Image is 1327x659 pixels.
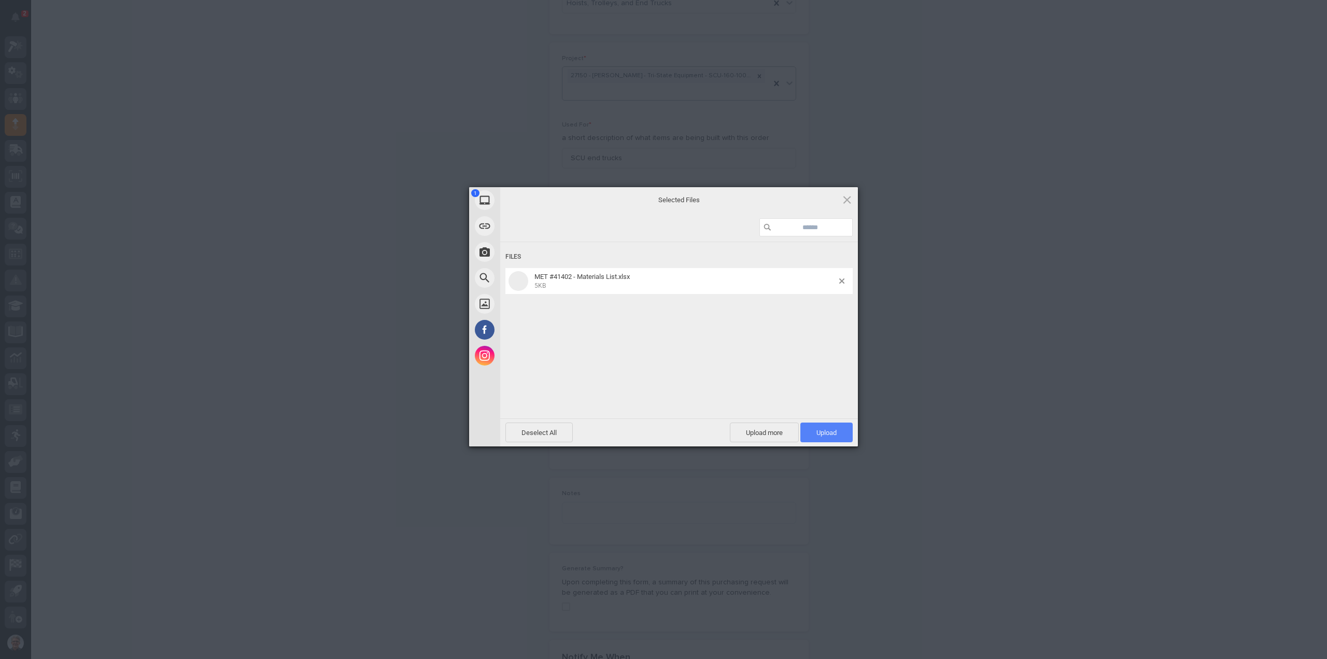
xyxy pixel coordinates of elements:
[505,247,853,267] div: Files
[469,187,594,213] div: My Device
[469,213,594,239] div: Link (URL)
[469,343,594,369] div: Instagram
[469,239,594,265] div: Take Photo
[841,194,853,205] span: Click here or hit ESC to close picker
[505,423,573,442] span: Deselect All
[469,265,594,291] div: Web Search
[469,317,594,343] div: Facebook
[531,273,839,290] span: MET #41402 - Materials List.xlsx
[800,423,853,442] span: Upload
[575,195,783,204] span: Selected Files
[534,282,546,289] span: 5KB
[534,273,630,281] span: MET #41402 - Materials List.xlsx
[469,291,594,317] div: Unsplash
[730,423,799,442] span: Upload more
[471,189,479,197] span: 1
[816,429,837,437] span: Upload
